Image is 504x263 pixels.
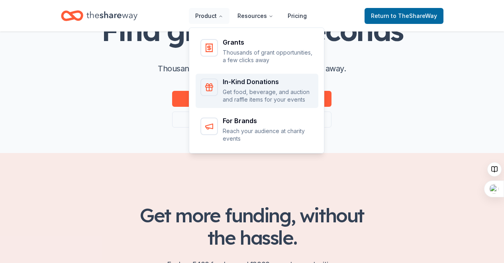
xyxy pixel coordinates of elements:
[223,49,314,64] p: Thousands of grant opportunities, a few clicks away
[61,6,137,25] a: Home
[281,8,313,24] a: Pricing
[223,39,314,45] div: Grants
[223,127,314,143] p: Reach your audience at charity events
[189,28,325,154] div: Product
[223,118,314,124] div: For Brands
[101,15,402,46] h1: Find grants, in seconds
[391,12,437,19] span: to TheShareWay
[158,62,346,75] p: Thousands of grant opportunities, a few clicks away.
[365,8,443,24] a: Returnto TheShareWay
[196,74,318,108] a: In-Kind DonationsGet food, beverage, and auction and raffle items for your events
[223,88,314,104] p: Get food, beverage, and auction and raffle items for your events
[172,112,331,128] a: Browse as a guest
[196,113,318,147] a: For BrandsReach your audience at charity events
[231,8,280,24] button: Resources
[172,91,331,107] a: Sign up for free
[125,204,380,249] h2: Get more funding, without the hassle.
[371,11,437,21] span: Return
[189,6,313,25] nav: Main
[189,8,229,24] button: Product
[196,34,318,69] a: GrantsThousands of grant opportunities, a few clicks away
[223,79,314,85] div: In-Kind Donations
